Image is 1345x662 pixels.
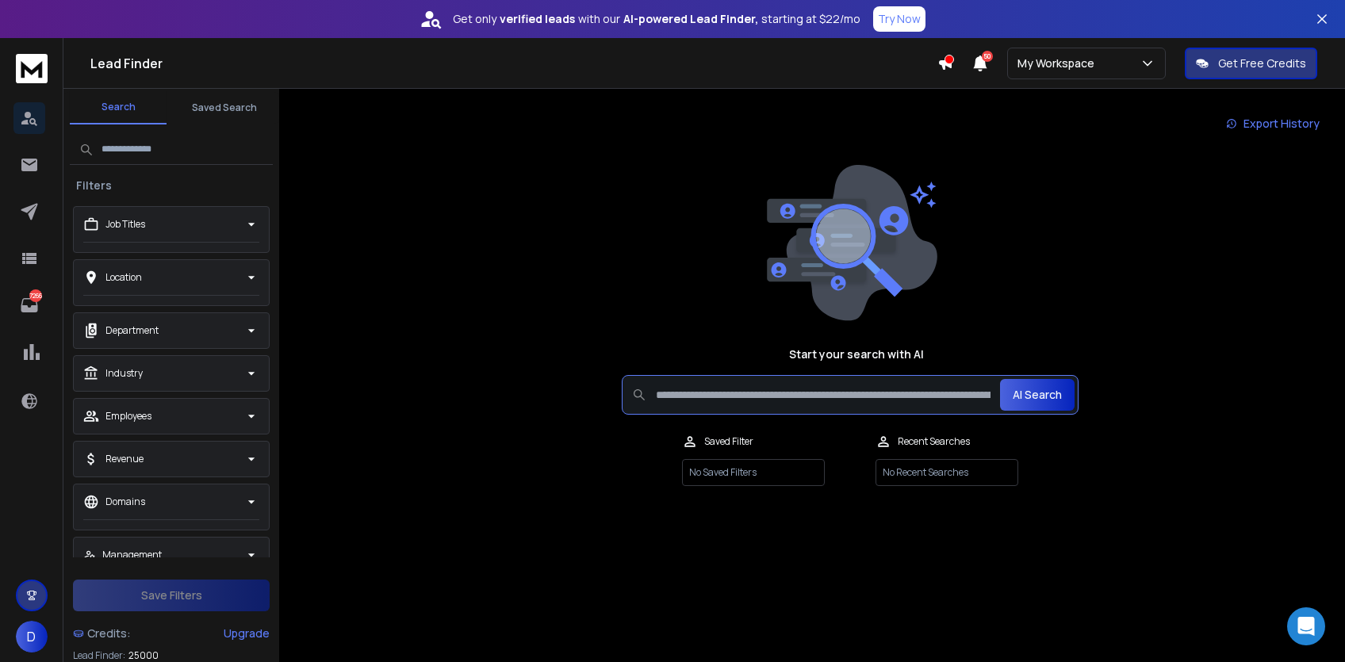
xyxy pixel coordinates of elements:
[1218,55,1306,71] p: Get Free Credits
[105,218,145,231] p: Job Titles
[105,367,143,380] p: Industry
[1017,55,1101,71] p: My Workspace
[873,6,925,32] button: Try Now
[224,626,270,641] div: Upgrade
[1185,48,1317,79] button: Get Free Credits
[898,435,970,448] p: Recent Searches
[13,289,45,321] a: 7266
[682,459,825,486] p: No Saved Filters
[16,621,48,652] button: D
[128,649,159,662] span: 25000
[105,410,151,423] p: Employees
[704,435,753,448] p: Saved Filter
[105,324,159,337] p: Department
[70,178,118,193] h3: Filters
[876,459,1018,486] p: No Recent Searches
[789,346,924,362] h1: Start your search with AI
[453,11,860,27] p: Get only with our starting at $22/mo
[982,51,993,62] span: 50
[763,165,937,321] img: image
[1287,607,1325,645] div: Open Intercom Messenger
[623,11,758,27] strong: AI-powered Lead Finder,
[102,549,162,561] p: Management
[500,11,575,27] strong: verified leads
[73,618,270,649] a: Credits:Upgrade
[70,91,167,124] button: Search
[73,649,125,662] p: Lead Finder:
[878,11,921,27] p: Try Now
[90,54,937,73] h1: Lead Finder
[1000,379,1075,411] button: AI Search
[29,289,42,302] p: 7266
[16,54,48,83] img: logo
[105,271,142,284] p: Location
[105,496,145,508] p: Domains
[1213,108,1332,140] a: Export History
[176,92,273,124] button: Saved Search
[87,626,131,641] span: Credits:
[105,453,144,465] p: Revenue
